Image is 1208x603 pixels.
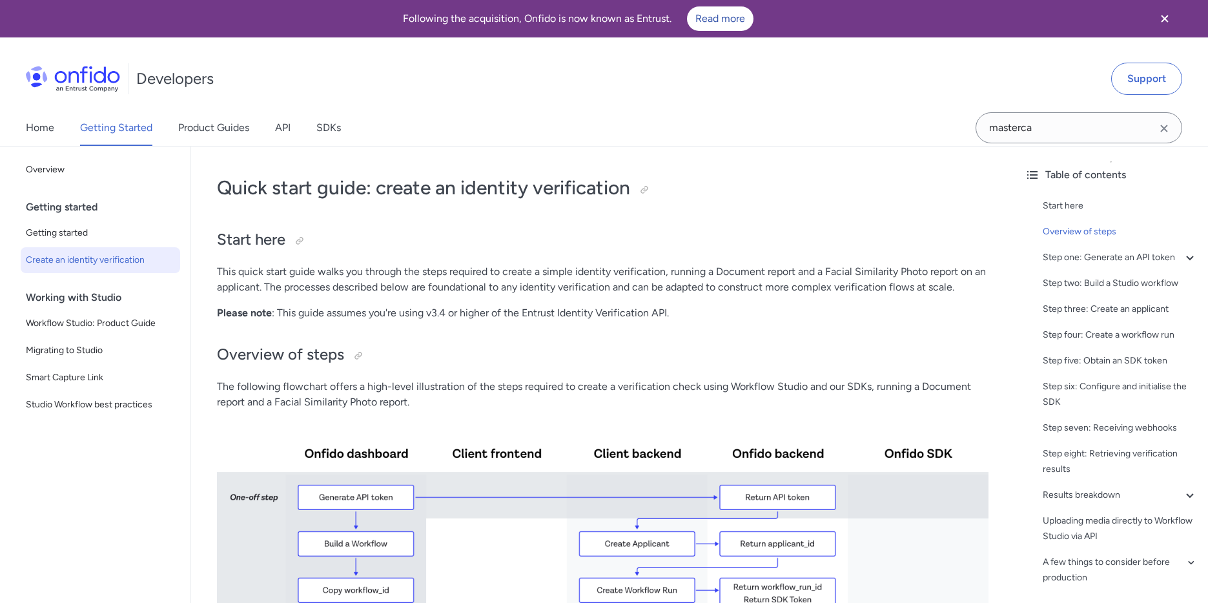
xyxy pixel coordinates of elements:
svg: Close banner [1157,11,1172,26]
a: Step two: Build a Studio workflow [1043,276,1198,291]
button: Close banner [1141,3,1189,35]
a: Smart Capture Link [21,365,180,391]
a: Getting Started [80,110,152,146]
strong: Please note [217,307,272,319]
h1: Developers [136,68,214,89]
img: Onfido Logo [26,66,120,92]
a: Uploading media directly to Workflow Studio via API [1043,513,1198,544]
span: Create an identity verification [26,252,175,268]
span: Smart Capture Link [26,370,175,385]
h1: Quick start guide: create an identity verification [217,175,988,201]
a: Step eight: Retrieving verification results [1043,446,1198,477]
a: Step five: Obtain an SDK token [1043,353,1198,369]
span: Migrating to Studio [26,343,175,358]
input: Onfido search input field [976,112,1182,143]
span: Workflow Studio: Product Guide [26,316,175,331]
a: Step four: Create a workflow run [1043,327,1198,343]
a: Migrating to Studio [21,338,180,363]
a: SDKs [316,110,341,146]
div: Table of contents [1025,167,1198,183]
span: Getting started [26,225,175,241]
h2: Overview of steps [217,344,988,366]
p: This quick start guide walks you through the steps required to create a simple identity verificat... [217,264,988,295]
h2: Start here [217,229,988,251]
a: Step seven: Receiving webhooks [1043,420,1198,436]
a: Results breakdown [1043,487,1198,503]
a: Create an identity verification [21,247,180,273]
a: Step three: Create an applicant [1043,301,1198,317]
a: Studio Workflow best practices [21,392,180,418]
span: Studio Workflow best practices [26,397,175,413]
a: Start here [1043,198,1198,214]
a: Overview of steps [1043,224,1198,240]
span: Overview [26,162,175,178]
div: Getting started [26,194,185,220]
a: Overview [21,157,180,183]
p: The following flowchart offers a high-level illustration of the steps required to create a verifi... [217,379,988,410]
a: A few things to consider before production [1043,555,1198,586]
a: Step one: Generate an API token [1043,250,1198,265]
div: Following the acquisition, Onfido is now known as Entrust. [15,6,1141,31]
a: Support [1111,63,1182,95]
svg: Clear search field button [1156,121,1172,136]
a: Step six: Configure and initialise the SDK [1043,379,1198,410]
a: API [275,110,291,146]
a: Product Guides [178,110,249,146]
a: Getting started [21,220,180,246]
a: Home [26,110,54,146]
div: Working with Studio [26,285,185,311]
p: : This guide assumes you're using v3.4 or higher of the Entrust Identity Verification API. [217,305,988,321]
a: Read more [687,6,753,31]
a: Workflow Studio: Product Guide [21,311,180,336]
